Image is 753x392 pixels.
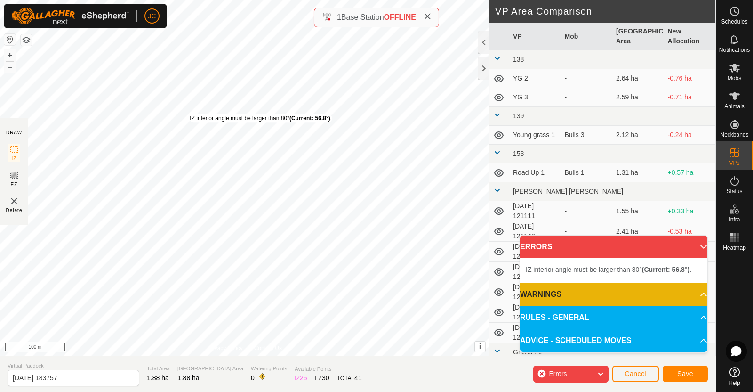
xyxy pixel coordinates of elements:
span: Total Area [147,365,170,373]
span: Heatmap [723,245,746,251]
div: - [565,206,609,216]
span: Notifications [719,47,750,53]
th: VP [509,23,561,50]
div: - [565,73,609,83]
h2: VP Area Comparison [495,6,715,17]
td: 1.55 ha [612,201,664,221]
p-accordion-content: ERRORS [520,258,707,283]
span: [PERSON_NAME] [PERSON_NAME] [513,188,623,195]
span: JC [148,11,156,21]
span: 1.88 ha [177,374,200,382]
div: - [565,227,609,237]
td: Road Up 1 [509,163,561,182]
th: New Allocation [664,23,716,50]
span: RULES - GENERAL [520,312,589,323]
span: Animals [724,104,745,109]
td: [DATE] 121142 [509,221,561,242]
span: 41 [354,374,362,382]
td: -0.71 ha [664,88,716,107]
span: EZ [11,181,18,188]
td: -0.76 ha [664,69,716,88]
td: 2.12 ha [612,126,664,145]
span: WARNINGS [520,289,561,300]
span: IZ [12,155,17,162]
td: Young grass 1 [509,126,561,145]
p-accordion-header: RULES - GENERAL [520,306,707,329]
td: -0.53 ha [664,221,716,242]
span: Base Station [341,13,384,21]
div: Bulls 3 [565,130,609,140]
span: ADVICE - SCHEDULED MOVES [520,335,631,346]
img: Gallagher Logo [11,8,129,24]
div: Bulls 1 [565,168,609,178]
span: 139 [513,112,524,120]
span: Neckbands [720,132,748,138]
p-accordion-header: ADVICE - SCHEDULED MOVES [520,329,707,352]
span: 30 [322,374,329,382]
span: Gravel Pit [513,348,542,356]
a: Help [716,363,753,390]
span: 0 [251,374,255,382]
span: Delete [6,207,23,214]
td: YG 3 [509,88,561,107]
span: Virtual Paddock [8,362,139,370]
div: IZ interior angle must be larger than 80° . [190,114,332,122]
span: 1.88 ha [147,374,169,382]
button: Cancel [612,366,659,382]
span: Available Points [295,365,361,373]
td: 2.41 ha [612,221,664,242]
span: Cancel [625,370,647,377]
span: 138 [513,56,524,63]
td: +0.33 ha [664,201,716,221]
td: 2.59 ha [612,88,664,107]
a: Privacy Policy [208,344,243,352]
span: [GEOGRAPHIC_DATA] Area [177,365,243,373]
span: Errors [549,370,567,377]
div: EZ [315,373,329,383]
td: [DATE] 121504 [509,302,561,323]
p-accordion-header: ERRORS [520,236,707,258]
button: + [4,49,16,61]
p-accordion-header: WARNINGS [520,283,707,306]
button: Map Layers [21,34,32,46]
span: 153 [513,150,524,157]
td: [DATE] 121531 [509,323,561,343]
b: (Current: 56.8°) [642,266,689,273]
td: +0.57 ha [664,163,716,182]
td: [DATE] 121159 [509,242,561,262]
div: DRAW [6,129,22,136]
td: [DATE] 121316 [509,262,561,282]
button: i [475,342,485,352]
td: -0.24 ha [664,126,716,145]
button: – [4,62,16,73]
button: Save [663,366,708,382]
th: [GEOGRAPHIC_DATA] Area [612,23,664,50]
b: (Current: 56.8°) [289,115,330,122]
td: 2.64 ha [612,69,664,88]
span: Schedules [721,19,747,24]
span: Help [729,380,740,386]
th: Mob [561,23,613,50]
span: 1 [337,13,341,21]
span: ERRORS [520,241,552,253]
img: VP [8,196,20,207]
span: Watering Points [251,365,287,373]
div: IZ [295,373,307,383]
td: [DATE] 121111 [509,201,561,221]
span: IZ interior angle must be larger than 80° . [526,266,691,273]
a: Contact Us [254,344,282,352]
div: - [565,92,609,102]
span: VPs [729,160,739,166]
td: [DATE] 121355 [509,282,561,302]
span: Save [677,370,693,377]
span: Status [726,188,742,194]
button: Reset Map [4,34,16,45]
div: TOTAL [337,373,362,383]
span: i [479,343,481,351]
td: 1.31 ha [612,163,664,182]
span: OFFLINE [384,13,416,21]
span: Infra [729,217,740,222]
td: YG 2 [509,69,561,88]
span: Mobs [728,75,741,81]
span: 25 [300,374,307,382]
